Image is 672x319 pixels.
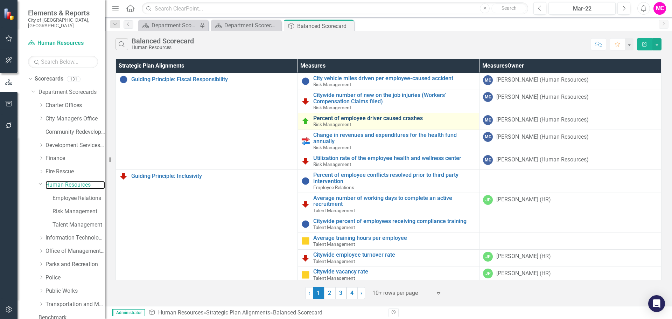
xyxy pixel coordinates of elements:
span: Risk Management [313,105,351,110]
button: MC [653,2,666,15]
div: Department Scorecard [152,21,198,30]
td: Double-Click to Edit [479,233,661,249]
a: Parks and Recreation [45,261,105,269]
a: Average number of working days to complete an active recruitment [313,195,476,207]
a: Percent of employee conflicts resolved prior to third party intervention [313,172,476,184]
a: 2 [324,287,335,299]
span: Risk Management [313,122,351,127]
img: Reviewing for Improvement [301,157,310,165]
td: Double-Click to Edit [479,249,661,266]
span: Risk Management [313,161,351,167]
a: Employee Relations [52,194,105,202]
td: Double-Click to Edit [479,153,661,169]
div: Mar-22 [551,5,613,13]
a: Public Works [45,287,105,295]
td: Double-Click to Edit [479,216,661,233]
button: Search [491,4,526,13]
a: Charter Offices [45,102,105,110]
td: Double-Click to Edit [479,73,661,90]
a: Human Resources [28,39,98,47]
a: Fire Rescue [45,168,105,176]
div: [PERSON_NAME] (HR) [496,196,551,204]
a: City Manager's Office [45,115,105,123]
a: Citywide number of new on the job injuries (Workers' Compensation Claims filed) [313,92,476,104]
img: Information Unavailable [301,220,310,228]
div: [PERSON_NAME] (HR) [496,270,551,278]
a: Office of Management and Budget [45,247,105,255]
a: Citywide vacancy rate [313,269,476,275]
button: Mar-22 [548,2,616,15]
td: Double-Click to Edit [479,266,661,283]
div: MC [483,75,493,85]
div: [PERSON_NAME] (Human Resources) [496,76,589,84]
td: Double-Click to Edit Right Click for Context Menu [297,233,479,249]
a: Finance [45,154,105,162]
a: Percent of employee driver caused crashes [313,115,476,122]
a: Guiding Principle: Inclusivity [131,173,294,179]
small: City of [GEOGRAPHIC_DATA], [GEOGRAPHIC_DATA] [28,17,98,29]
td: Double-Click to Edit Right Click for Context Menu [297,73,479,90]
span: 1 [313,287,324,299]
a: Department Scorecard [213,21,279,30]
img: Monitoring Progress [301,271,310,279]
span: Talent Management [313,258,355,264]
a: Department Scorecard [140,21,198,30]
div: MC [483,132,493,142]
a: Information Technology Services [45,234,105,242]
img: Reviewing for Improvement [301,254,310,262]
a: Transportation and Mobility [45,300,105,308]
div: Open Intercom Messenger [648,295,665,312]
a: Change in revenues and expenditures for the health fund annually [313,132,476,144]
td: Double-Click to Edit [479,193,661,216]
span: › [360,290,362,296]
a: Citywide percent of employees receiving compliance training [313,218,476,224]
a: Human Resources [45,181,105,189]
img: ClearPoint Strategy [3,8,16,20]
td: Double-Click to Edit [479,113,661,130]
div: [PERSON_NAME] (Human Resources) [496,116,589,124]
a: 3 [335,287,346,299]
a: Strategic Plan Alignments [206,309,270,316]
a: City vehicle miles driven per employee-caused accident [313,75,476,82]
a: Department Scorecards [38,88,105,96]
div: MC [483,115,493,125]
td: Double-Click to Edit Right Click for Context Menu [297,249,479,266]
a: Citywide employee turnover rate [313,252,476,258]
td: Double-Click to Edit Right Click for Context Menu [297,113,479,130]
td: Double-Click to Edit Right Click for Context Menu [297,193,479,216]
a: Average training hours per employee [313,235,476,241]
div: Balanced Scorecard [297,22,352,30]
a: Risk Management [52,208,105,216]
div: [PERSON_NAME] (Human Resources) [496,133,589,141]
a: Scorecards [35,75,63,83]
span: Risk Management [313,145,351,150]
div: JP [483,195,493,205]
span: ‹ [308,290,310,296]
span: Talent Management [313,224,355,230]
span: Administrator [112,309,145,316]
td: Double-Click to Edit Right Click for Context Menu [297,130,479,153]
input: Search ClearPoint... [142,2,528,15]
img: Information Unavailable [301,77,310,85]
div: Department Scorecard [224,21,279,30]
img: Information Unavailable [119,75,128,84]
td: Double-Click to Edit Right Click for Context Menu [297,216,479,233]
span: Talent Management [313,241,355,247]
a: Talent Management [52,221,105,229]
div: JP [483,269,493,278]
span: Employee Relations [313,185,354,190]
a: Community Redevelopment Agency [45,128,105,136]
img: Reviewing for Improvement [119,172,128,180]
td: Double-Click to Edit Right Click for Context Menu [297,90,479,113]
img: Output [301,137,310,145]
span: Talent Management [313,208,355,213]
a: Utilization rate of the employee health and wellness center [313,155,476,161]
img: Proceeding as Planned [301,117,310,125]
td: Double-Click to Edit Right Click for Context Menu [297,153,479,169]
td: Double-Click to Edit Right Click for Context Menu [297,169,479,193]
div: 131 [67,76,80,82]
td: Double-Click to Edit [479,90,661,113]
td: Double-Click to Edit [479,130,661,153]
a: Human Resources [158,309,203,316]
